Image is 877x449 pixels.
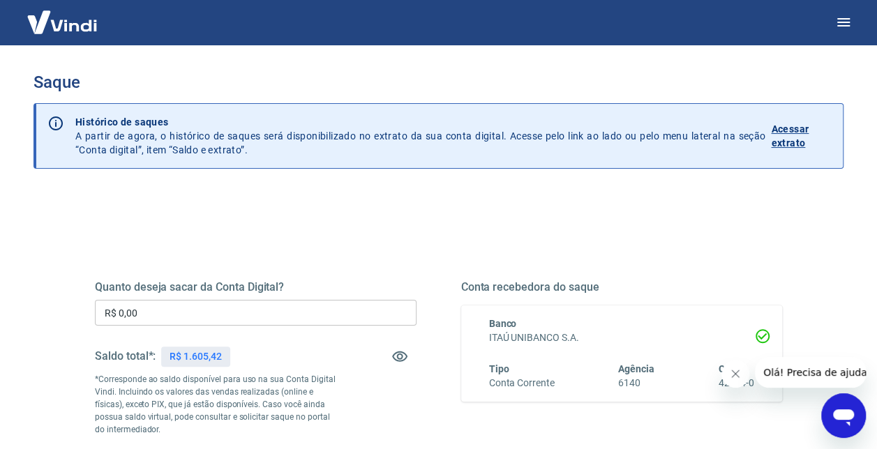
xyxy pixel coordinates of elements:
[489,376,555,390] h6: Conta Corrente
[771,122,832,150] p: Acessar extrato
[755,357,866,388] iframe: Message from company
[489,363,509,374] span: Tipo
[461,280,783,294] h5: Conta recebedora do saque
[618,376,654,390] h6: 6140
[75,115,765,157] p: A partir de agora, o histórico de saques será disponibilizado no extrato da sua conta digital. Ac...
[33,73,844,92] h3: Saque
[489,330,755,345] h6: ITAÚ UNIBANCO S.A.
[489,318,517,329] span: Banco
[95,280,417,294] h5: Quanto deseja sacar da Conta Digital?
[95,373,336,436] p: *Corresponde ao saldo disponível para uso na sua Conta Digital Vindi. Incluindo os valores das ve...
[75,115,765,129] p: Histórico de saques
[170,349,221,364] p: R$ 1.605,42
[718,363,744,374] span: Conta
[821,393,866,438] iframe: Button to launch messaging window
[8,10,117,21] span: Olá! Precisa de ajuda?
[771,115,832,157] a: Acessar extrato
[718,376,754,390] h6: 42914-0
[17,1,107,43] img: Vindi
[95,349,156,363] h5: Saldo total*:
[618,363,654,374] span: Agência
[721,360,749,388] iframe: Close message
